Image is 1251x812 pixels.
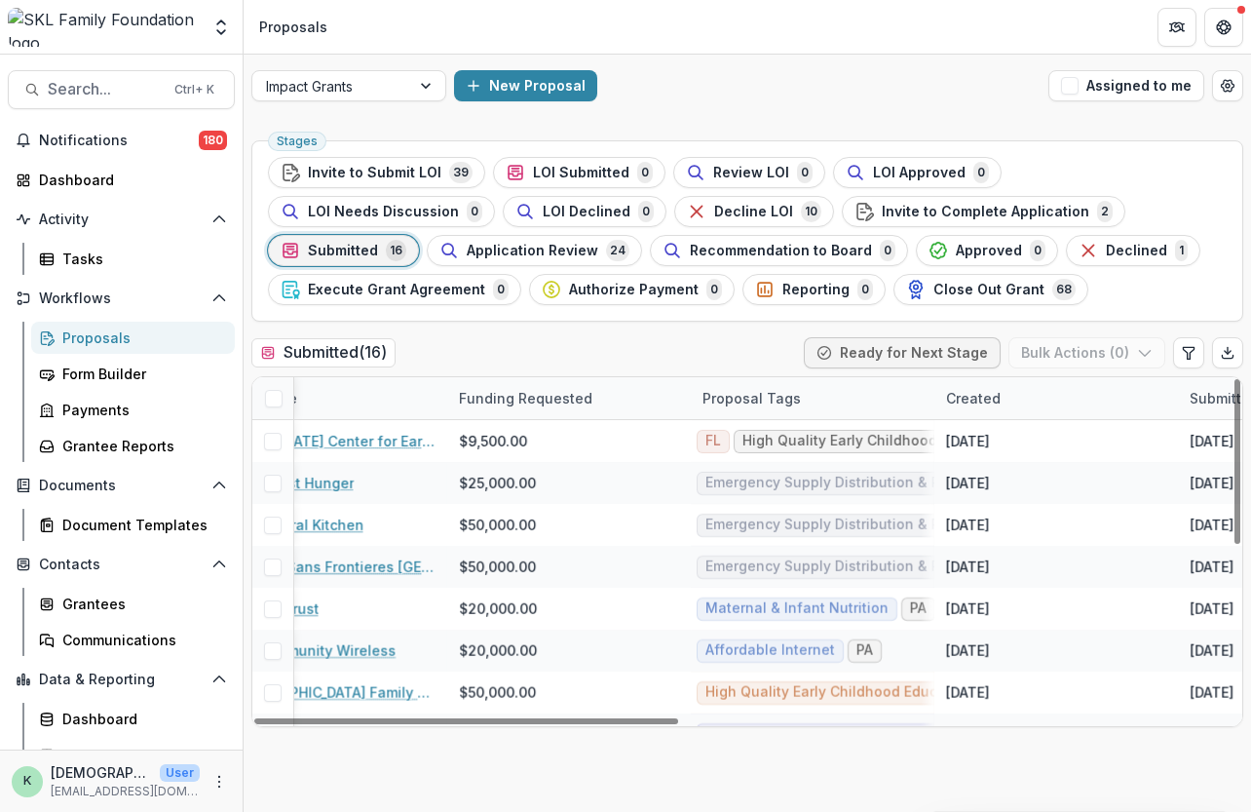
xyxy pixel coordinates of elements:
[39,478,204,494] span: Documents
[8,470,235,501] button: Open Documents
[1190,431,1233,451] div: [DATE]
[946,682,990,703] div: [DATE]
[797,162,813,183] span: 0
[39,290,204,307] span: Workflows
[1052,279,1076,300] span: 68
[467,243,598,259] span: Application Review
[8,549,235,580] button: Open Contacts
[31,322,235,354] a: Proposals
[691,377,934,419] div: Proposal Tags
[62,515,219,535] div: Document Templates
[946,724,990,745] div: [DATE]
[308,165,441,181] span: Invite to Submit LOI
[31,430,235,462] a: Grantee Reports
[638,201,654,222] span: 0
[713,165,789,181] span: Review LOI
[459,515,536,535] span: $50,000.00
[1190,515,1233,535] div: [DATE]
[503,196,666,227] button: LOI Declined0
[714,204,793,220] span: Decline LOI
[447,377,691,419] div: Funding Requested
[251,338,396,367] h2: Submitted ( 16 )
[973,162,989,183] span: 0
[8,283,235,314] button: Open Workflows
[1048,70,1204,101] button: Assigned to me
[31,624,235,656] a: Communications
[933,282,1044,298] span: Close Out Grant
[1008,337,1165,368] button: Bulk Actions (0)
[277,135,318,148] span: Stages
[882,204,1089,220] span: Invite to Complete Application
[1212,337,1243,368] button: Export table data
[31,358,235,390] a: Form Builder
[8,164,235,196] a: Dashboard
[742,274,886,305] button: Reporting0
[454,70,597,101] button: New Proposal
[833,157,1002,188] button: LOI Approved0
[459,557,536,577] span: $50,000.00
[1190,640,1233,661] div: [DATE]
[569,282,699,298] span: Authorize Payment
[529,274,735,305] button: Authorize Payment0
[308,282,485,298] span: Execute Grant Agreement
[934,388,1012,408] div: Created
[946,431,990,451] div: [DATE]
[8,664,235,695] button: Open Data & Reporting
[39,557,204,573] span: Contacts
[8,204,235,235] button: Open Activity
[160,764,200,782] p: User
[691,388,813,408] div: Proposal Tags
[493,279,509,300] span: 0
[204,377,447,419] div: Entity Name
[39,212,204,228] span: Activity
[606,240,629,261] span: 24
[801,201,821,222] span: 10
[1190,473,1233,493] div: [DATE]
[62,709,219,729] div: Dashboard
[946,557,990,577] div: [DATE]
[31,588,235,620] a: Grantees
[199,131,227,150] span: 180
[1212,70,1243,101] button: Open table manager
[467,201,482,222] span: 0
[48,80,163,98] span: Search...
[459,431,527,451] span: $9,500.00
[51,783,200,800] p: [EMAIL_ADDRESS][DOMAIN_NAME]
[946,599,990,619] div: [DATE]
[842,196,1125,227] button: Invite to Complete Application2
[459,599,537,619] span: $20,000.00
[62,594,219,614] div: Grantees
[493,157,665,188] button: LOI Submitted0
[1190,599,1233,619] div: [DATE]
[31,243,235,275] a: Tasks
[62,630,219,650] div: Communications
[934,377,1178,419] div: Created
[427,235,642,266] button: Application Review24
[8,8,200,47] img: SKL Family Foundation logo
[308,204,459,220] span: LOI Needs Discussion
[447,388,604,408] div: Funding Requested
[459,473,536,493] span: $25,000.00
[880,240,895,261] span: 0
[171,79,218,100] div: Ctrl + K
[690,243,872,259] span: Recommendation to Board
[946,515,990,535] div: [DATE]
[673,157,825,188] button: Review LOI0
[62,745,219,765] div: Data Report
[259,17,327,37] div: Proposals
[62,328,219,348] div: Proposals
[1106,243,1167,259] span: Declined
[39,170,219,190] div: Dashboard
[706,279,722,300] span: 0
[31,394,235,426] a: Payments
[946,640,990,661] div: [DATE]
[956,243,1022,259] span: Approved
[208,770,231,793] button: More
[8,125,235,156] button: Notifications180
[31,509,235,541] a: Document Templates
[62,436,219,456] div: Grantee Reports
[268,274,521,305] button: Execute Grant Agreement0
